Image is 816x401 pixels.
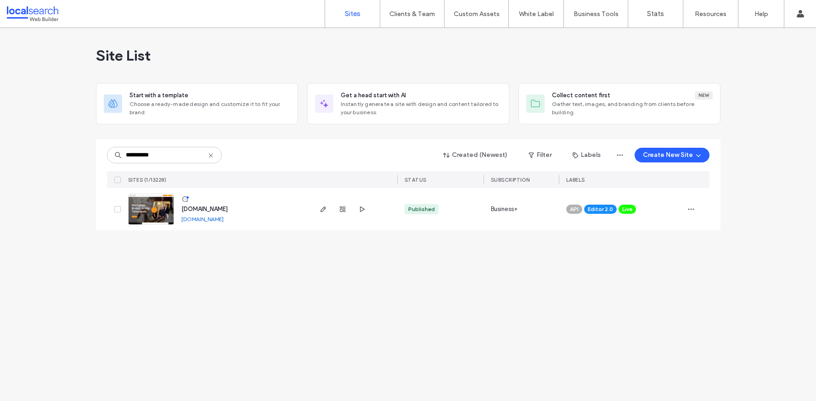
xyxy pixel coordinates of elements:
label: Business Tools [574,10,619,18]
button: Filter [519,148,561,162]
label: Clients & Team [389,10,435,18]
span: Get a head start with AI [341,91,406,100]
span: Business+ [491,205,518,214]
a: [DOMAIN_NAME] [181,206,228,212]
span: Live [622,205,632,213]
label: Stats [647,10,664,18]
button: Labels [564,148,609,162]
label: Custom Assets [454,10,500,18]
span: SUBSCRIPTION [491,177,530,183]
label: White Label [519,10,554,18]
div: Published [408,205,435,213]
span: Start with a template [129,91,188,100]
span: Instantly generate a site with design and content tailored to your business. [341,100,501,117]
span: Site List [96,46,151,65]
div: New [695,91,713,100]
div: Get a head start with AIInstantly generate a site with design and content tailored to your business. [307,83,509,124]
div: Collect content firstNewGather text, images, and branding from clients before building. [518,83,720,124]
span: Choose a ready-made design and customize it to fit your brand. [129,100,290,117]
span: API [570,205,579,213]
button: Created (Newest) [435,148,516,162]
label: Resources [695,10,726,18]
span: Collect content first [552,91,610,100]
span: LABELS [566,177,585,183]
span: Editor 2.0 [588,205,613,213]
label: Help [754,10,768,18]
span: SITES (1/13228) [128,177,167,183]
span: Gather text, images, and branding from clients before building. [552,100,713,117]
span: STATUS [405,177,427,183]
label: Sites [345,10,360,18]
div: Start with a templateChoose a ready-made design and customize it to fit your brand. [96,83,298,124]
a: [DOMAIN_NAME] [181,216,224,223]
button: Create New Site [635,148,709,162]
